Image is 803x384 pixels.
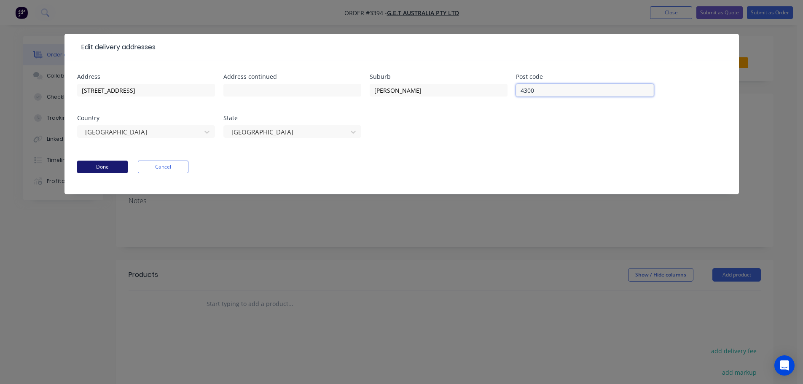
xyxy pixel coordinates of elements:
button: Done [77,161,128,173]
div: Address continued [223,74,361,80]
div: State [223,115,361,121]
div: Edit delivery addresses [77,42,156,52]
button: Cancel [138,161,188,173]
div: Open Intercom Messenger [774,355,795,376]
div: Suburb [370,74,508,80]
div: Post code [516,74,654,80]
div: Address [77,74,215,80]
div: Country [77,115,215,121]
